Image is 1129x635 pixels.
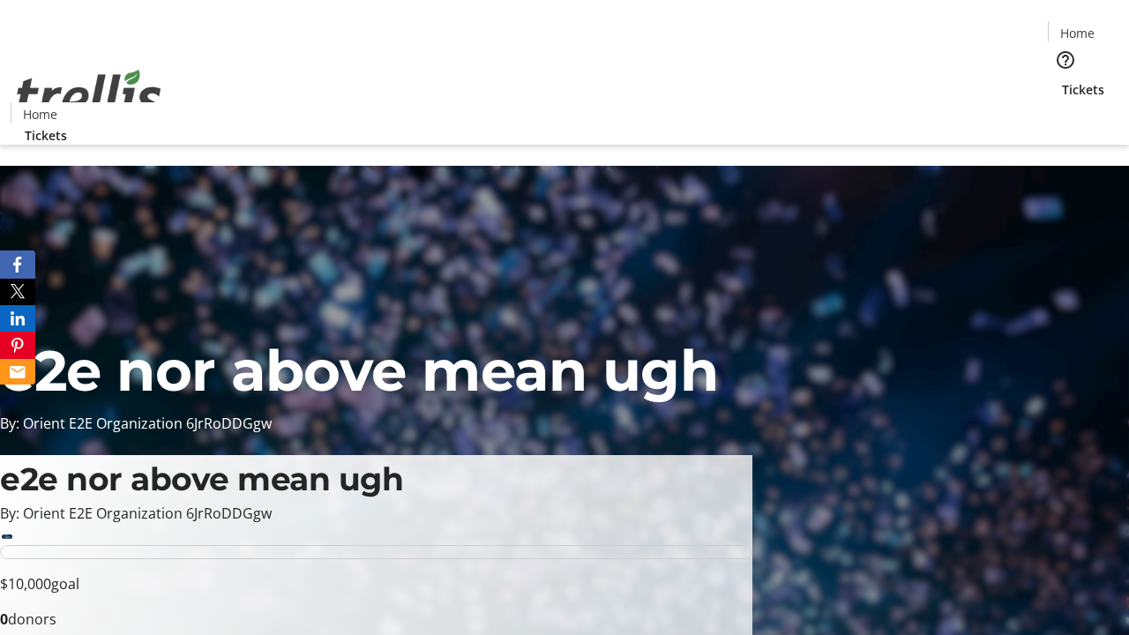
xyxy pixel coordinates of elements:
button: Help [1048,42,1083,78]
span: Home [23,105,57,123]
span: Tickets [1062,80,1104,99]
a: Tickets [11,126,81,145]
a: Tickets [1048,80,1118,99]
a: Home [1049,24,1105,42]
img: Orient E2E Organization 6JrRoDDGgw's Logo [11,50,168,138]
span: Home [1060,24,1095,42]
a: Home [11,105,68,123]
button: Cart [1048,99,1083,134]
span: Tickets [25,126,67,145]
